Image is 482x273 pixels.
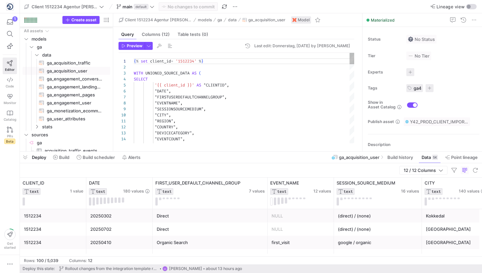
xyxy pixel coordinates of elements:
a: Catalog [3,107,17,124]
div: Press SPACE to select this row. [23,99,110,107]
span: Data [422,155,431,160]
button: No statusNo Status [406,35,437,44]
span: Point lineage [451,155,478,160]
button: ga [216,16,224,24]
div: 5 [119,82,126,88]
img: https://storage.googleapis.com/y42-prod-data-exchange/images/yakPloC5i6AioCi4fIczWrDfRkcT4LKn1FCT... [7,3,13,10]
div: 1 [119,58,126,64]
span: client_id [150,59,171,64]
span: "EVENTCOUNT" [155,136,183,142]
span: "SESSIONSOURCEMEDIUM" [155,106,203,112]
div: Press SPACE to select this row. [23,83,110,91]
span: Preview [127,44,142,48]
span: , [199,142,201,148]
div: Direct [157,223,264,236]
div: Press SPACE to select this row. [23,131,110,139]
div: first_visit [272,236,330,249]
a: ga_engagement_conversions​​​​​​​​​​ [23,75,110,83]
span: % [199,59,201,64]
span: CLIENT_ID [23,180,44,186]
div: 6 [119,88,126,94]
button: No tierNo Tier [406,52,431,60]
div: NULL [272,209,330,222]
span: Client 1512234 Agentur [PERSON_NAME] [32,4,98,9]
div: NULL [272,223,330,236]
div: 3 [119,70,126,76]
span: ga​​​​​​​​ [37,139,109,147]
a: Monitor [3,91,17,107]
a: ga​​​​​​​​ [23,139,110,147]
div: Press SPACE to select this row. [23,51,110,59]
button: Data5K [419,152,441,163]
span: No Status [408,37,435,42]
span: default [134,4,148,9]
a: ga_engagement_landing_pages​​​​​​​​​​ [23,83,110,91]
button: Rollout changes from the integration template repoKD[PERSON_NAME]about 13 hours ago [57,264,244,273]
span: , [203,106,206,112]
a: ga_acquisition_user​​​​​​​​​​ [23,67,110,75]
button: maindefault [115,2,156,11]
span: AS [192,70,197,76]
button: data [226,16,238,24]
div: Press SPACE to select this row. [23,123,110,131]
div: 15 [119,142,126,148]
span: Rollout changes from the integration template repo [65,266,159,271]
span: 0 [155,142,157,148]
a: ga_monetization_ecommerce​​​​​​​​​​ [23,107,110,115]
div: google / organic [338,236,418,249]
img: No status [408,37,413,42]
span: PRs [7,134,13,138]
span: Model [298,18,310,22]
span: "EVENTNAME" [155,100,180,106]
span: Status [368,37,401,42]
div: 1512234 [24,236,82,249]
div: 10 [119,112,126,118]
button: models [196,16,213,24]
span: "COUNTRY" [155,124,176,130]
span: Create asset [71,18,97,22]
span: DATE [89,180,100,186]
span: 1 value [70,189,83,194]
div: Press SPACE to select this row. [23,59,110,67]
img: No tier [408,53,413,59]
a: https://storage.googleapis.com/y42-prod-data-exchange/images/yakPloC5i6AioCi4fIczWrDfRkcT4LKn1FCT... [3,1,17,12]
span: [PERSON_NAME] [169,266,202,271]
button: Alerts [119,152,143,163]
span: , [224,94,227,100]
span: ( [199,70,201,76]
span: } [201,59,203,64]
span: "FIRSTUSERDEFAULTCHANNELGROUP" [155,94,224,100]
span: main [122,4,132,9]
span: , [169,88,171,94]
div: 20250702 [90,223,149,236]
div: 1512234 [24,249,82,262]
span: Show in Asset Catalog [368,100,396,109]
span: Alerts [128,155,140,160]
span: ga_user_attributes​​​​​​​​​​ [47,115,103,123]
span: No Tier [408,53,430,59]
span: EVENT_NAME [270,180,299,186]
span: Code [6,84,14,88]
a: PRsBeta [3,124,17,147]
span: Editor [5,68,15,71]
div: Organic Search [157,236,264,249]
span: 7 values [249,189,265,194]
span: data [42,51,109,59]
span: 16 values [401,189,419,194]
div: 4 [119,76,126,82]
span: Experts [368,70,401,74]
span: , [183,136,185,142]
span: "REGION" [155,118,173,124]
button: 12 / 12 Columns [399,166,447,175]
span: Tags [368,86,401,90]
div: 100 / 5,039 [37,258,58,263]
div: Press SPACE to select this row. [23,35,110,43]
div: 1512234 [24,223,82,236]
span: TEXT [30,189,39,194]
span: , [192,130,194,136]
span: models [198,18,212,22]
span: ga_acquisition_user​​​​​​​​​​ [47,67,103,75]
a: acquisition_traffic_events​​​​​​​​​ [23,147,110,155]
div: Last edit: Donnerstag, [DATE] by [PERSON_NAME] [254,44,350,48]
span: "CLIENTID" [203,82,227,88]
